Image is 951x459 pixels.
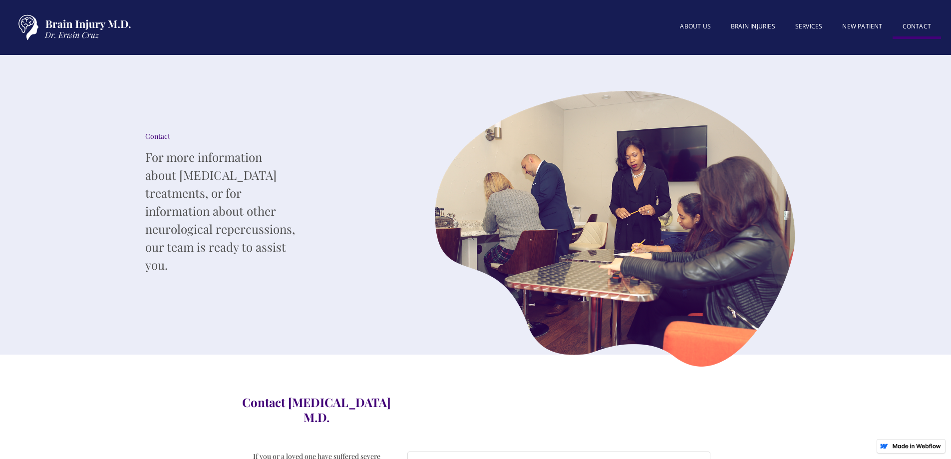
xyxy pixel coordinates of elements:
a: SERVICES [785,16,833,36]
a: BRAIN INJURIES [721,16,785,36]
a: home [10,10,135,45]
h3: Contact [MEDICAL_DATA] M.D. [241,395,392,425]
div: Contact [145,131,295,141]
img: Made in Webflow [892,444,941,449]
a: About US [670,16,721,36]
a: Contact [893,16,941,39]
a: New patient [832,16,892,36]
p: For more information about [MEDICAL_DATA] treatments, or for information about other neurological... [145,148,295,274]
